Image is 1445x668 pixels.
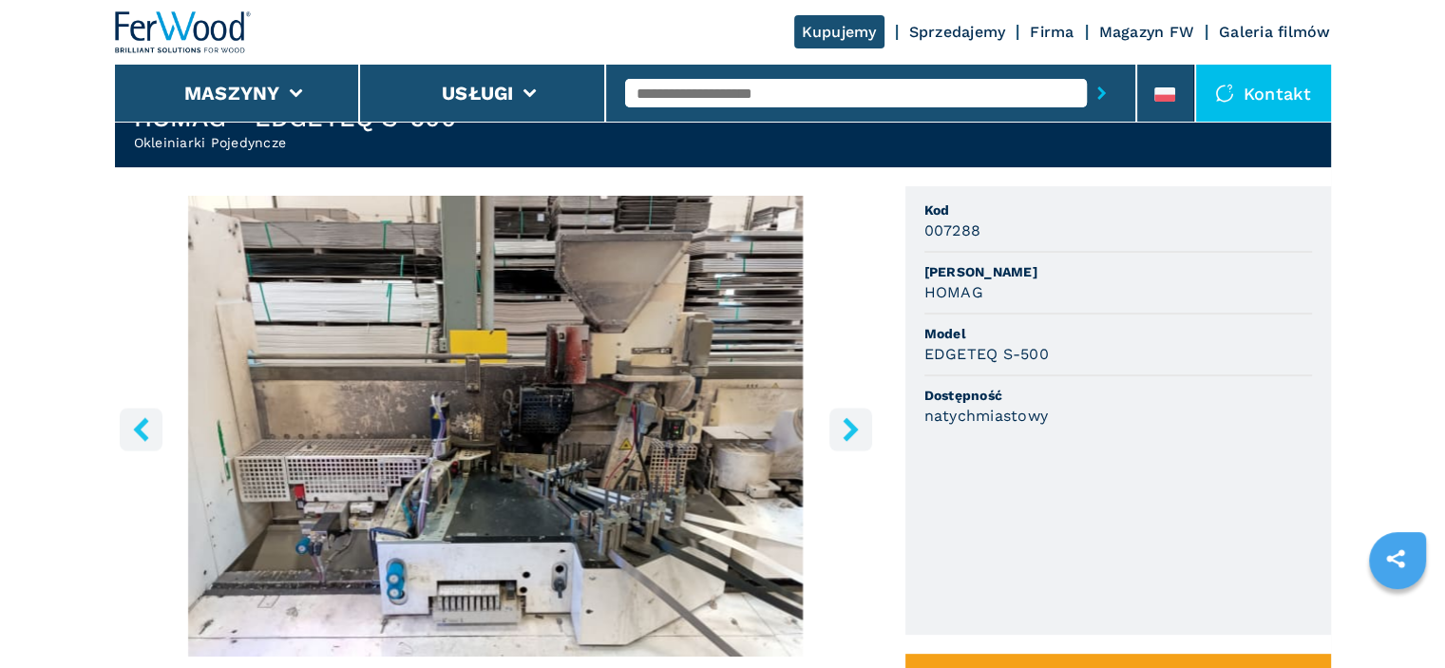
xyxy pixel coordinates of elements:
[1196,65,1331,122] div: Kontakt
[115,196,877,657] div: Go to Slide 9
[924,343,1049,365] h3: EDGETEQ S-500
[1087,71,1116,115] button: submit-button
[924,281,983,303] h3: HOMAG
[115,11,252,53] img: Ferwood
[924,324,1312,343] span: Model
[184,82,280,105] button: Maszyny
[134,133,456,152] h2: Okleiniarki Pojedyncze
[1099,23,1195,41] a: Magazyn FW
[924,200,1312,219] span: Kod
[1215,84,1234,103] img: Kontakt
[442,82,514,105] button: Usługi
[120,408,162,450] button: left-button
[115,196,877,657] img: Okleiniarki Pojedyncze HOMAG EDGETEQ S-500
[924,386,1312,405] span: Dostępność
[829,408,872,450] button: right-button
[924,262,1312,281] span: [PERSON_NAME]
[1219,23,1331,41] a: Galeria filmów
[1030,23,1074,41] a: Firma
[1364,582,1431,654] iframe: Chat
[794,15,884,48] a: Kupujemy
[924,405,1049,427] h3: natychmiastowy
[1372,535,1419,582] a: sharethis
[909,23,1006,41] a: Sprzedajemy
[924,219,981,241] h3: 007288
